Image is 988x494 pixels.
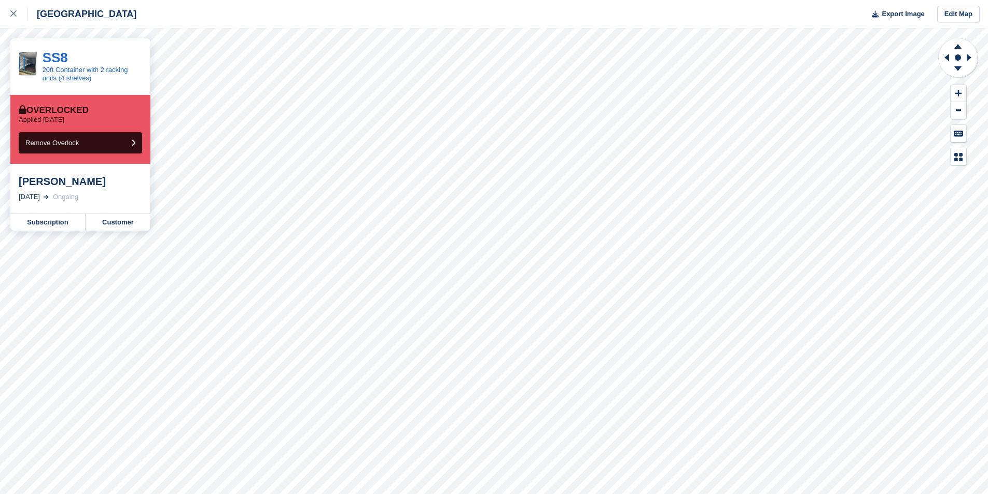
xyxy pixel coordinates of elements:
[44,195,49,199] img: arrow-right-light-icn-cde0832a797a2874e46488d9cf13f60e5c3a73dbe684e267c42b8395dfbc2abf.svg
[19,105,89,116] div: Overlocked
[19,192,40,202] div: [DATE]
[951,125,966,142] button: Keyboard Shortcuts
[19,52,37,75] img: IMG_8855.jpg
[25,139,79,147] span: Remove Overlock
[53,192,78,202] div: Ongoing
[86,214,150,231] a: Customer
[43,66,128,82] a: 20ft Container with 2 racking units (4 shelves)
[951,85,966,102] button: Zoom In
[19,132,142,153] button: Remove Overlock
[951,102,966,119] button: Zoom Out
[19,175,142,188] div: [PERSON_NAME]
[937,6,980,23] a: Edit Map
[27,8,136,20] div: [GEOGRAPHIC_DATA]
[43,50,68,65] a: SS8
[866,6,925,23] button: Export Image
[882,9,924,19] span: Export Image
[19,116,64,124] p: Applied [DATE]
[951,148,966,165] button: Map Legend
[10,214,86,231] a: Subscription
